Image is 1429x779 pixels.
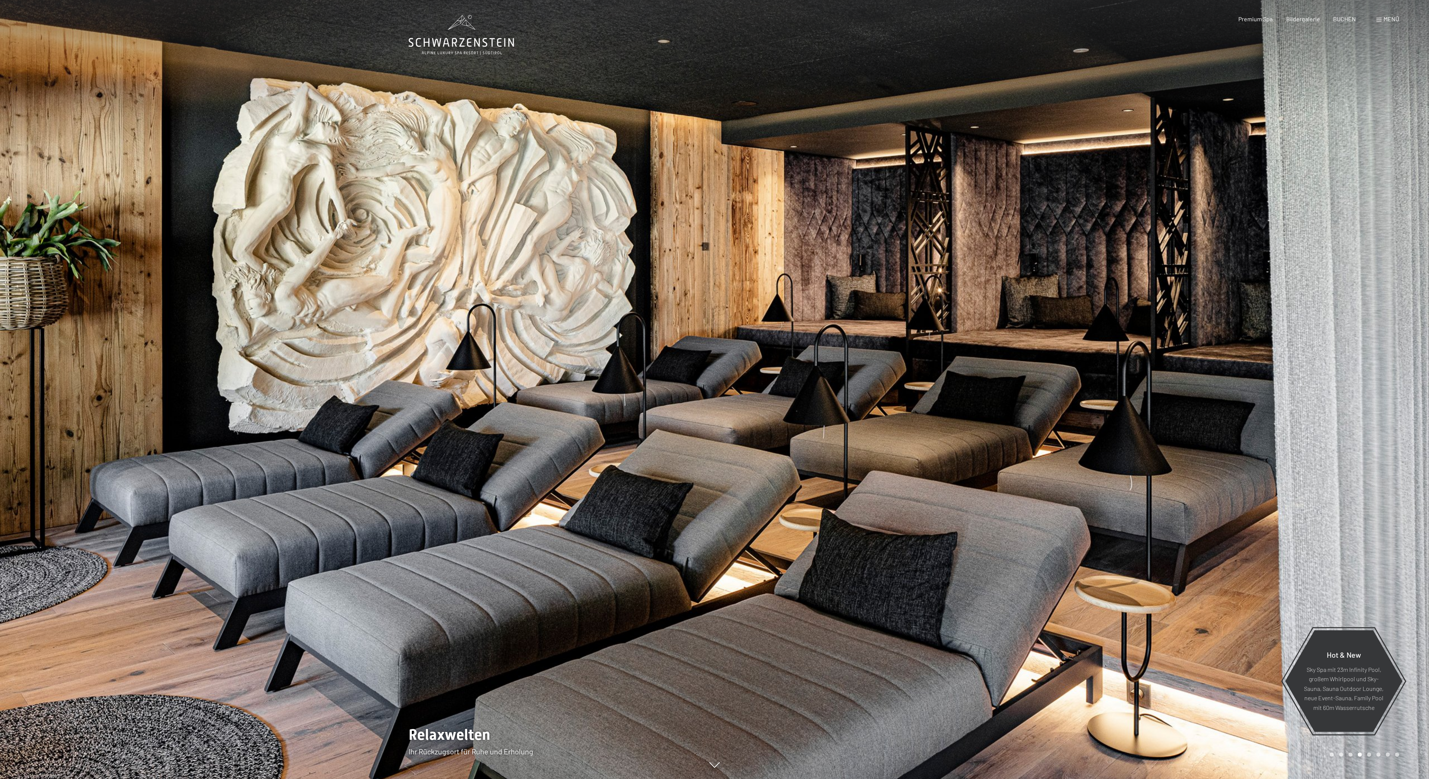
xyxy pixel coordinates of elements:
[1376,752,1380,757] div: Carousel Page 6
[1303,664,1384,712] p: Sky Spa mit 23m Infinity Pool, großem Whirlpool und Sky-Sauna, Sauna Outdoor Lounge, neue Event-S...
[1286,15,1320,22] a: Bildergalerie
[1348,752,1353,757] div: Carousel Page 3
[1285,630,1403,732] a: Hot & New Sky Spa mit 23m Infinity Pool, großem Whirlpool und Sky-Sauna, Sauna Outdoor Lounge, ne...
[1330,752,1334,757] div: Carousel Page 1
[1238,15,1273,22] a: Premium Spa
[1395,752,1399,757] div: Carousel Page 8
[1327,752,1399,757] div: Carousel Pagination
[1333,15,1356,22] a: BUCHEN
[1358,752,1362,757] div: Carousel Page 4 (Current Slide)
[1327,650,1361,659] span: Hot & New
[1339,752,1343,757] div: Carousel Page 2
[1383,15,1399,22] span: Menü
[1386,752,1390,757] div: Carousel Page 7
[1367,752,1371,757] div: Carousel Page 5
